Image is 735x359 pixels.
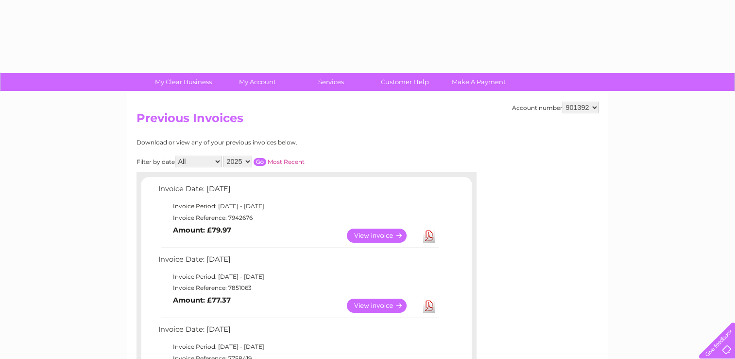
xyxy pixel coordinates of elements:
[173,226,231,234] b: Amount: £79.97
[217,73,297,91] a: My Account
[156,271,440,283] td: Invoice Period: [DATE] - [DATE]
[156,341,440,353] td: Invoice Period: [DATE] - [DATE]
[137,139,392,146] div: Download or view any of your previous invoices below.
[137,111,599,130] h2: Previous Invoices
[439,73,519,91] a: Make A Payment
[347,229,418,243] a: View
[347,299,418,313] a: View
[156,200,440,212] td: Invoice Period: [DATE] - [DATE]
[156,182,440,200] td: Invoice Date: [DATE]
[156,212,440,224] td: Invoice Reference: 7942676
[365,73,445,91] a: Customer Help
[156,253,440,271] td: Invoice Date: [DATE]
[423,229,435,243] a: Download
[173,296,231,305] b: Amount: £77.37
[137,156,392,167] div: Filter by date
[268,158,305,165] a: Most Recent
[156,323,440,341] td: Invoice Date: [DATE]
[423,299,435,313] a: Download
[143,73,223,91] a: My Clear Business
[291,73,371,91] a: Services
[156,282,440,294] td: Invoice Reference: 7851063
[512,102,599,113] div: Account number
